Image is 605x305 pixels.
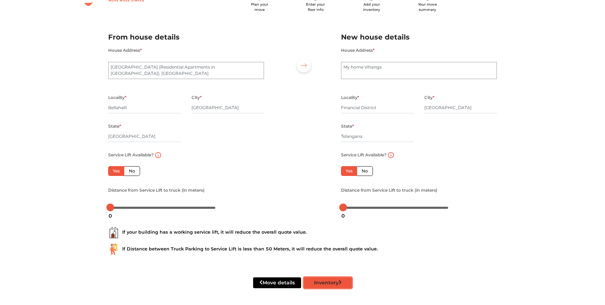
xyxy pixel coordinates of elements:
div: 0 [106,210,115,222]
img: ... [108,227,119,238]
label: Locality [108,93,126,102]
span: Plan your move [251,2,268,12]
label: City [424,93,434,102]
label: Yes [341,166,357,176]
span: Add your inventory [363,2,380,12]
label: Service Lift Available? [341,150,387,159]
label: Distance from Service Lift to truck (in meters) [108,186,204,195]
img: ... [108,244,119,255]
label: State [108,122,121,131]
textarea: [GEOGRAPHIC_DATA] (Residential Apartments in [GEOGRAPHIC_DATA]), [GEOGRAPHIC_DATA] [108,62,264,79]
span: Enter your floor info [306,2,325,12]
button: Inventory [304,277,352,288]
label: Service Lift Available? [108,150,154,159]
label: State [341,122,354,131]
label: Yes [108,166,124,176]
label: No [357,166,373,176]
button: Move details [253,277,301,288]
div: If Distance between Truck Parking to Service Lift is less than 50 Meters, it will reduce the over... [108,244,497,255]
label: Locality [341,93,359,102]
label: House Address [341,46,375,55]
label: House Address [108,46,142,55]
div: 0 [339,210,348,222]
h2: New house details [341,31,497,43]
h2: From house details [108,31,264,43]
label: Distance from Service Lift to truck (in meters) [341,186,437,195]
label: City [192,93,202,102]
div: If your building has a working service lift, it will reduce the overall quote value. [108,227,497,238]
label: No [124,166,140,176]
span: Your move summary [418,2,437,12]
